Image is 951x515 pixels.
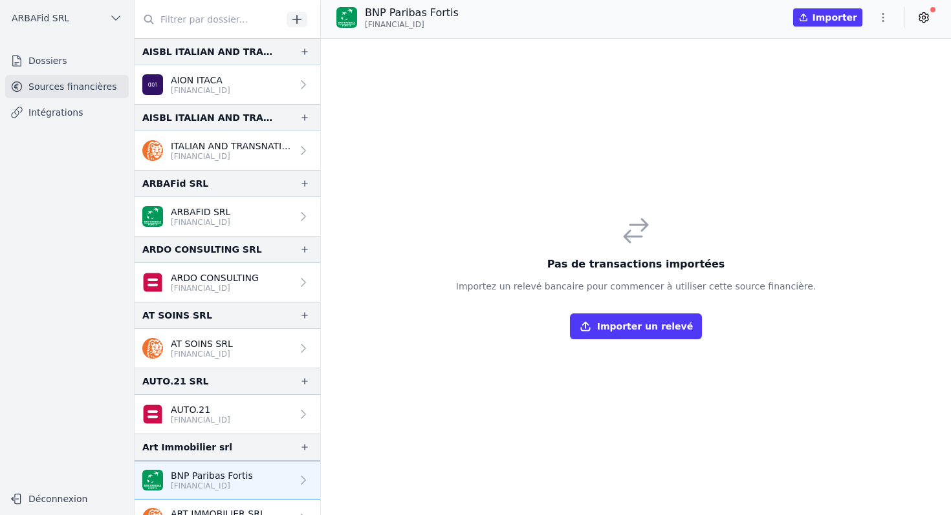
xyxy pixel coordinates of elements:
[135,395,320,434] a: AUTO.21 [FINANCIAL_ID]
[5,75,129,98] a: Sources financières
[142,470,163,490] img: BNP_BE_BUSINESS_GEBABEBB.png
[5,101,129,124] a: Intégrations
[142,44,279,59] div: AISBL ITALIAN AND TRANSNATIONAL ASSOCIATION FOR COMMUNITIES ABROAD
[135,329,320,368] a: AT SOINS SRL [FINANCIAL_ID]
[12,12,69,25] span: ARBAFid SRL
[5,489,129,509] button: Déconnexion
[456,280,816,293] p: Importez un relevé bancaire pour commencer à utiliser cette source financière.
[135,263,320,302] a: ARDO CONSULTING [FINANCIAL_ID]
[365,5,459,21] p: BNP Paribas Fortis
[365,19,424,30] span: [FINANCIAL_ID]
[336,7,357,28] img: BNP_BE_BUSINESS_GEBABEBB.png
[171,271,259,284] p: ARDO CONSULTING
[135,8,282,31] input: Filtrer par dossier...
[171,481,253,491] p: [FINANCIAL_ID]
[5,49,129,72] a: Dossiers
[142,242,262,257] div: ARDO CONSULTING SRL
[456,257,816,272] h3: Pas de transactions importées
[142,110,279,125] div: AISBL ITALIAN AND TRANSNATIONAL ASSOCIATION FOR COMMUNITIES ABROAD
[142,439,232,455] div: Art Immobilier srl
[135,461,320,499] a: BNP Paribas Fortis [FINANCIAL_ID]
[142,74,163,95] img: AION_BMPBBEBBXXX.png
[171,205,230,218] p: ARBAFID SRL
[171,85,230,96] p: [FINANCIAL_ID]
[5,8,129,28] button: ARBAFid SRL
[171,283,259,293] p: [FINANCIAL_ID]
[171,140,292,152] p: ITALIAN AND TRANSNATIONAL ASSOCIATION FOR COMMUNITIES ABROAD AISBL
[142,373,208,389] div: AUTO.21 SRL
[171,74,230,87] p: AION ITACA
[142,338,163,359] img: ing.png
[171,349,233,359] p: [FINANCIAL_ID]
[171,151,292,162] p: [FINANCIAL_ID]
[171,337,233,350] p: AT SOINS SRL
[793,8,862,26] button: Importer
[171,469,253,482] p: BNP Paribas Fortis
[171,415,230,425] p: [FINANCIAL_ID]
[142,272,163,293] img: belfius.png
[142,176,208,191] div: ARBAFid SRL
[570,313,702,339] button: Importer un relevé
[142,404,163,425] img: belfius.png
[135,131,320,170] a: ITALIAN AND TRANSNATIONAL ASSOCIATION FOR COMMUNITIES ABROAD AISBL [FINANCIAL_ID]
[135,197,320,236] a: ARBAFID SRL [FINANCIAL_ID]
[135,65,320,104] a: AION ITACA [FINANCIAL_ID]
[171,403,230,416] p: AUTO.21
[171,217,230,227] p: [FINANCIAL_ID]
[142,206,163,227] img: BNP_BE_BUSINESS_GEBABEBB.png
[142,140,163,161] img: ing.png
[142,308,212,323] div: AT SOINS SRL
